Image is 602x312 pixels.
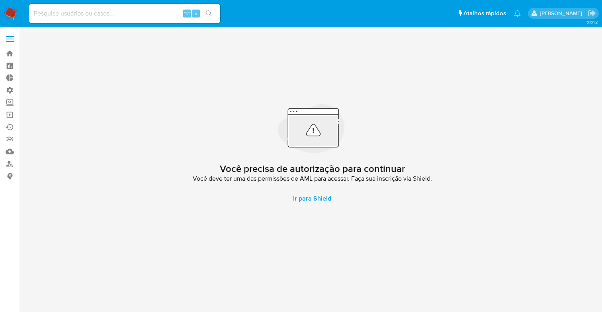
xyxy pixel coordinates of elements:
span: Atalhos rápidos [463,9,506,18]
input: Pesquise usuários ou casos... [29,8,220,19]
a: Notificações [514,10,521,17]
a: Ir para Shield [283,189,341,208]
span: Ir para Shield [293,189,331,208]
button: search-icon [201,8,217,19]
h2: Você precisa de autorização para continuar [220,163,405,175]
span: s [195,10,197,17]
span: Você deve ter uma das permissões de AML para acessar. Faça sua inscrição via Shield. [193,175,432,183]
span: ⌥ [184,10,190,17]
a: Sair [588,9,596,18]
p: caroline.gonzalez@mercadopago.com.br [540,10,585,17]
